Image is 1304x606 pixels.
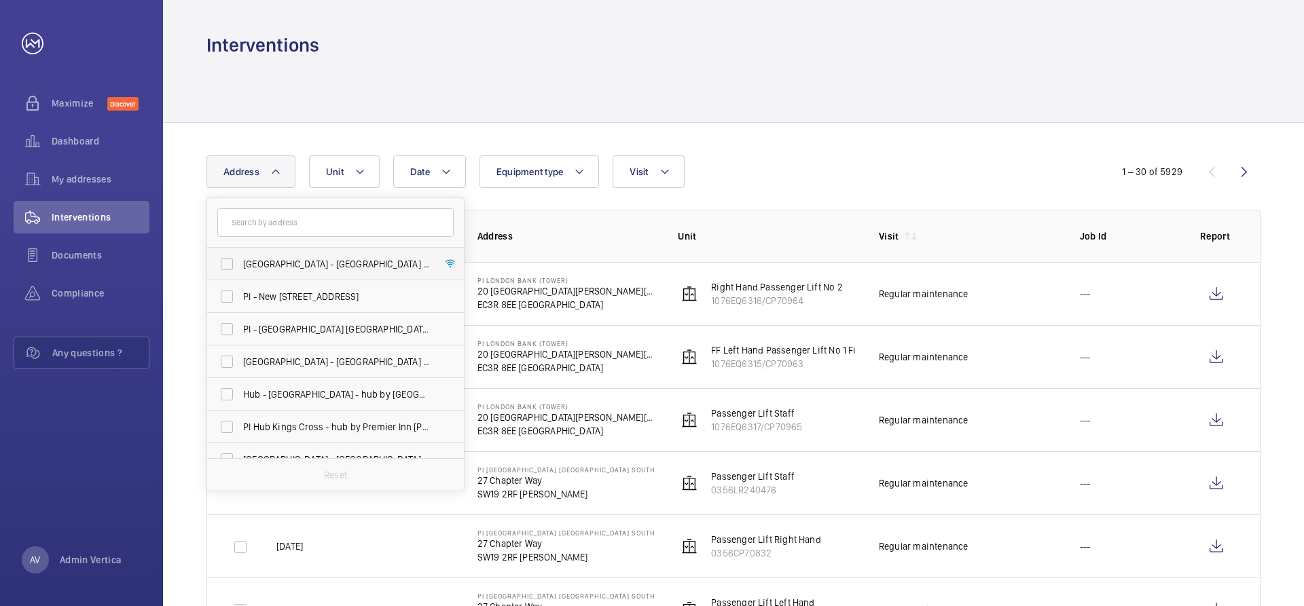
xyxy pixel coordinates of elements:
p: PI [GEOGRAPHIC_DATA] [GEOGRAPHIC_DATA] South [477,466,655,474]
p: PI London Bank (Tower) [477,339,657,347]
span: Unit [326,166,344,177]
p: 1076EQ6315/CP70963 [711,357,902,371]
p: Visit [879,229,899,243]
p: SW19 2RF [PERSON_NAME] [477,487,655,501]
p: Report [1200,229,1233,243]
p: 27 Chapter Way [477,537,655,550]
p: --- [1080,413,1091,427]
span: Discover [107,97,139,111]
div: Regular maintenance [879,476,968,490]
p: PI [GEOGRAPHIC_DATA] [GEOGRAPHIC_DATA] South [477,529,655,537]
img: elevator.svg [681,286,698,302]
span: [GEOGRAPHIC_DATA] - [GEOGRAPHIC_DATA] ([GEOGRAPHIC_DATA]) - [GEOGRAPHIC_DATA] - [GEOGRAPHIC_DATA]... [243,355,430,368]
span: PI - [GEOGRAPHIC_DATA] [GEOGRAPHIC_DATA] - [STREET_ADDRESS] [243,322,430,336]
h1: Interventions [206,33,319,58]
p: 20 [GEOGRAPHIC_DATA][PERSON_NAME][PERSON_NAME] [477,411,657,424]
span: PI Hub Kings Cross - hub by Premier Inn [PERSON_NAME][GEOGRAPHIC_DATA], [GEOGRAPHIC_DATA] [243,420,430,434]
p: Passenger Lift Right Hand [711,533,821,546]
p: Job Id [1080,229,1178,243]
p: 1076EQ6316/CP70964 [711,294,842,307]
span: PI - New [STREET_ADDRESS] [243,290,430,303]
button: Visit [613,155,684,188]
div: Regular maintenance [879,287,968,301]
input: Search by address [217,208,454,237]
p: EC3R 8EE [GEOGRAPHIC_DATA] [477,361,657,375]
img: elevator.svg [681,412,698,428]
p: AV [30,553,40,567]
p: 0356CP70832 [711,546,821,560]
p: 20 [GEOGRAPHIC_DATA][PERSON_NAME][PERSON_NAME] [477,347,657,361]
p: --- [1080,539,1091,553]
div: 1 – 30 of 5929 [1122,165,1182,178]
p: Right Hand Passenger Lift No 2 [711,280,842,294]
span: Equipment type [496,166,564,177]
p: --- [1080,476,1091,490]
p: Unit [678,229,857,243]
span: Address [223,166,259,177]
div: Regular maintenance [879,350,968,364]
p: FF Left Hand Passenger Lift No 1 Fire Fighting [711,343,902,357]
button: Equipment type [479,155,600,188]
p: 1076EQ6317/CP70965 [711,420,802,434]
p: PI London Bank (Tower) [477,276,657,284]
span: Visit [630,166,648,177]
span: Dashboard [52,134,149,148]
p: 20 [GEOGRAPHIC_DATA][PERSON_NAME][PERSON_NAME] [477,284,657,298]
img: elevator.svg [681,475,698,491]
p: Reset [324,468,347,482]
p: EC3R 8EE [GEOGRAPHIC_DATA] [477,298,657,311]
span: Interventions [52,210,149,224]
span: [GEOGRAPHIC_DATA] - [GEOGRAPHIC_DATA] - [GEOGRAPHIC_DATA] [GEOGRAPHIC_DATA] [243,257,430,271]
span: Documents [52,248,149,262]
p: --- [1080,287,1091,301]
button: Date [393,155,466,188]
p: PI [GEOGRAPHIC_DATA] [GEOGRAPHIC_DATA] South [477,592,655,600]
div: Regular maintenance [879,539,968,553]
p: Address [477,229,657,243]
div: Regular maintenance [879,413,968,427]
span: Any questions ? [52,346,149,360]
p: SW19 2RF [PERSON_NAME] [477,550,655,564]
span: Compliance [52,286,149,300]
p: --- [1080,350,1091,364]
p: PI London Bank (Tower) [477,402,657,411]
span: Maximize [52,96,107,110]
img: elevator.svg [681,538,698,554]
p: Admin Vertica [60,553,122,567]
p: Passenger Lift Staff [711,470,795,483]
span: Hub - [GEOGRAPHIC_DATA] - hub by [GEOGRAPHIC_DATA] [GEOGRAPHIC_DATA] [243,387,430,401]
span: Date [410,166,430,177]
p: EC3R 8EE [GEOGRAPHIC_DATA] [477,424,657,438]
p: [DATE] [276,539,303,553]
span: My addresses [52,172,149,186]
p: 27 Chapter Way [477,474,655,487]
p: 0356LR240476 [711,483,795,497]
p: Passenger Lift Staff [711,406,802,420]
button: Address [206,155,295,188]
button: Unit [309,155,380,188]
img: elevator.svg [681,349,698,365]
span: [GEOGRAPHIC_DATA] - [GEOGRAPHIC_DATA] - [STREET_ADDRESS] [243,453,430,466]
